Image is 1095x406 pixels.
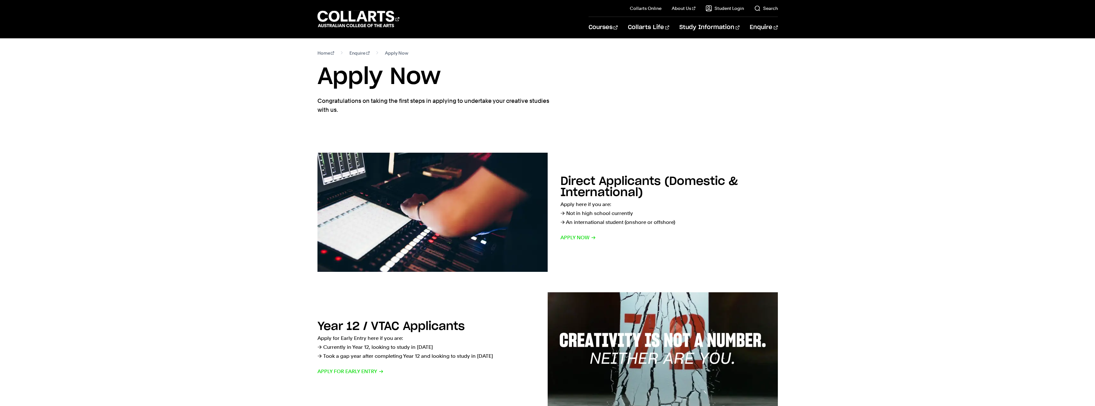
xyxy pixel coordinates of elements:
[317,367,384,376] span: Apply for Early Entry
[560,176,738,198] h2: Direct Applicants (Domestic & International)
[706,5,744,11] a: Student Login
[630,5,661,11] a: Collarts Online
[560,200,778,227] p: Apply here if you are: → Not in high school currently → An international student (onshore or offs...
[317,334,535,361] p: Apply for Early Entry here if you are: → Currently in Year 12, looking to study in [DATE] → Took ...
[754,5,778,11] a: Search
[349,49,370,57] a: Enquire
[589,17,618,38] a: Courses
[317,153,778,272] a: Direct Applicants (Domestic & International) Apply here if you are:→ Not in high school currently...
[750,17,778,38] a: Enquire
[317,96,551,114] p: Congratulations on taking the first steps in applying to undertake your creative studies with us.
[317,63,778,91] h1: Apply Now
[628,17,669,38] a: Collarts Life
[560,233,596,242] span: Apply now
[679,17,739,38] a: Study Information
[317,10,399,28] div: Go to homepage
[385,49,408,57] span: Apply Now
[317,321,465,332] h2: Year 12 / VTAC Applicants
[672,5,695,11] a: About Us
[317,49,334,57] a: Home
